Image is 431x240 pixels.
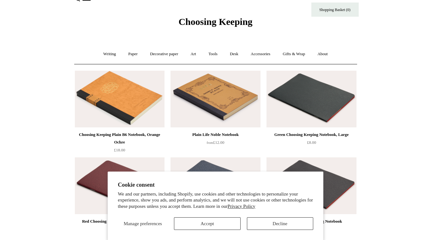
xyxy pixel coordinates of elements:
img: Red Choosing Keeping Notebook, Medium [75,157,165,214]
a: Plain Life Noble Notebook from£12.00 [171,131,260,157]
a: Green Choosing Keeping Notebook, Large Green Choosing Keeping Notebook, Large [266,71,356,127]
p: We and our partners, including Shopify, use cookies and other technologies to personalize your ex... [118,191,313,210]
img: Choosing Keeping Plain B6 Notebook, Orange Ochre [75,71,165,127]
a: Plain Life Noble Notebook Plain Life Noble Notebook [171,71,260,127]
a: Decorative paper [144,46,184,62]
button: Accept [174,217,240,230]
button: Decline [247,217,313,230]
a: Accessories [245,46,276,62]
span: from [207,141,213,144]
a: Black Choosing Keeping Notebook Black Choosing Keeping Notebook [266,157,356,214]
img: Plain Life Noble Notebook [171,71,260,127]
div: Red Choosing Keeping Notebook, Medium [76,218,163,225]
span: £18.00 [114,148,125,152]
a: Art [185,46,202,62]
div: Plain Life Noble Notebook [172,131,259,138]
a: Desk [224,46,244,62]
span: £8.00 [307,140,316,145]
img: Black Choosing Keeping Notebook [266,157,356,214]
a: Red Choosing Keeping Notebook, Medium Red Choosing Keeping Notebook, Medium [75,157,165,214]
div: Green Choosing Keeping Notebook, Large [268,131,355,138]
a: Blue Choosing Keeping Notebook, Small Blue Choosing Keeping Notebook, Small [171,157,260,214]
span: Choosing Keeping [178,16,252,27]
div: Choosing Keeping Plain B6 Notebook, Orange Ochre [76,131,163,146]
button: Manage preferences [118,217,168,230]
a: Choosing Keeping [178,21,252,26]
a: Paper [123,46,143,62]
span: £12.00 [207,140,224,145]
h2: Cookie consent [118,182,313,188]
a: Shopping Basket (0) [311,3,359,17]
a: Tools [203,46,223,62]
a: Green Choosing Keeping Notebook, Large £8.00 [266,131,356,157]
a: Writing [98,46,122,62]
a: Gifts & Wrap [277,46,311,62]
span: Manage preferences [124,221,162,226]
a: Choosing Keeping Plain B6 Notebook, Orange Ochre Choosing Keeping Plain B6 Notebook, Orange Ochre [75,71,165,127]
a: Choosing Keeping Plain B6 Notebook, Orange Ochre £18.00 [75,131,165,157]
a: About [312,46,333,62]
img: Blue Choosing Keeping Notebook, Small [171,157,260,214]
img: Green Choosing Keeping Notebook, Large [266,71,356,127]
a: Privacy Policy [228,204,255,209]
